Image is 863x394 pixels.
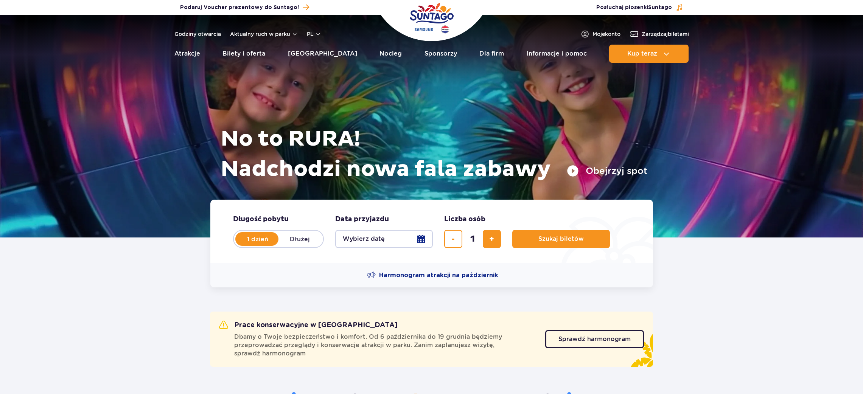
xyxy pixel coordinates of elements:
span: Podaruj Voucher prezentowy do Suntago! [180,4,299,11]
button: Posłuchaj piosenkiSuntago [596,4,683,11]
a: [GEOGRAPHIC_DATA] [288,45,357,63]
a: Sprawdź harmonogram [545,330,644,348]
a: Bilety i oferta [222,45,265,63]
a: Godziny otwarcia [174,30,221,38]
a: Sponsorzy [425,45,457,63]
a: Dla firm [479,45,504,63]
a: Mojekonto [580,29,620,39]
label: Dłużej [278,231,322,247]
button: Wybierz datę [335,230,433,248]
a: Informacje i pomoc [527,45,587,63]
span: Harmonogram atrakcji na październik [379,271,498,279]
h1: No to RURA! Nadchodzi nowa fala zabawy [221,124,647,185]
span: Moje konto [592,30,620,38]
span: Dbamy o Twoje bezpieczeństwo i komfort. Od 6 października do 19 grudnia będziemy przeprowadzać pr... [234,333,536,358]
label: 1 dzień [236,231,279,247]
span: Długość pobytu [233,215,289,224]
span: Data przyjazdu [335,215,389,224]
button: dodaj bilet [483,230,501,248]
button: Aktualny ruch w parku [230,31,298,37]
span: Zarządzaj biletami [642,30,689,38]
span: Sprawdź harmonogram [558,336,631,342]
span: Kup teraz [627,50,657,57]
form: Planowanie wizyty w Park of Poland [210,200,653,263]
span: Suntago [648,5,672,10]
button: Obejrzyj spot [567,165,647,177]
a: Podaruj Voucher prezentowy do Suntago! [180,2,309,12]
button: Kup teraz [609,45,689,63]
button: usuń bilet [444,230,462,248]
a: Atrakcje [174,45,200,63]
input: liczba biletów [463,230,482,248]
a: Harmonogram atrakcji na październik [367,271,498,280]
a: Nocleg [379,45,402,63]
button: Szukaj biletów [512,230,610,248]
span: Liczba osób [444,215,485,224]
h2: Prace konserwacyjne w [GEOGRAPHIC_DATA] [219,321,398,330]
button: pl [307,30,321,38]
a: Zarządzajbiletami [630,29,689,39]
span: Szukaj biletów [538,236,584,242]
span: Posłuchaj piosenki [596,4,672,11]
